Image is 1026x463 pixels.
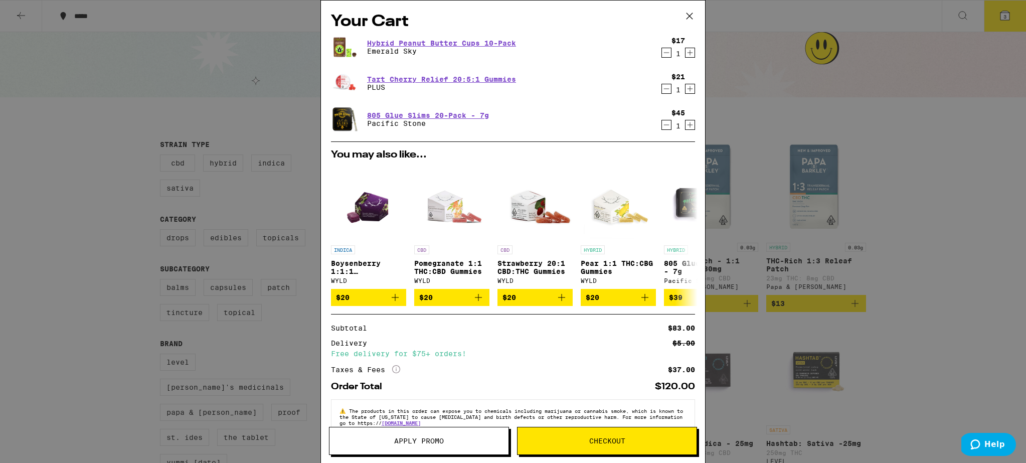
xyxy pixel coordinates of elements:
div: WYLD [331,277,406,284]
button: Add to bag [331,289,406,306]
span: ⚠️ [339,408,349,414]
button: Add to bag [664,289,739,306]
span: $20 [419,293,433,301]
a: Open page for Boysenberry 1:1:1 THC:CBD:CBN Gummies from WYLD [331,165,406,289]
div: $37.00 [668,366,695,373]
p: Emerald Sky [367,47,516,55]
div: Order Total [331,382,389,391]
div: Subtotal [331,325,374,332]
span: Checkout [589,437,625,444]
a: 805 Glue Slims 20-Pack - 7g [367,111,489,119]
img: PLUS - Tart Cherry Relief 20:5:1 Gummies [331,69,359,97]
img: WYLD - Pear 1:1 THC:CBG Gummies [581,165,656,240]
div: $17 [671,37,685,45]
p: CBD [497,245,512,254]
p: PLUS [367,83,516,91]
p: Pear 1:1 THC:CBG Gummies [581,259,656,275]
div: 1 [671,122,685,130]
button: Increment [685,84,695,94]
div: WYLD [581,277,656,284]
div: WYLD [414,277,489,284]
a: Open page for 805 Glue 14-Pack - 7g from Pacific Stone [664,165,739,289]
div: $5.00 [672,340,695,347]
span: $20 [502,293,516,301]
p: Pomegranate 1:1 THC:CBD Gummies [414,259,489,275]
p: Strawberry 20:1 CBD:THC Gummies [497,259,573,275]
button: Apply Promo [329,427,509,455]
p: HYBRID [581,245,605,254]
span: $39 [669,293,682,301]
img: Pacific Stone - 805 Glue Slims 20-Pack - 7g [331,105,359,133]
img: WYLD - Strawberry 20:1 CBD:THC Gummies [497,165,573,240]
button: Add to bag [581,289,656,306]
p: INDICA [331,245,355,254]
div: $120.00 [655,382,695,391]
p: Pacific Stone [367,119,489,127]
span: $20 [336,293,350,301]
div: $21 [671,73,685,81]
a: [DOMAIN_NAME] [382,420,421,426]
p: Boysenberry 1:1:1 THC:CBD:CBN Gummies [331,259,406,275]
div: WYLD [497,277,573,284]
img: WYLD - Boysenberry 1:1:1 THC:CBD:CBN Gummies [341,165,395,240]
p: 805 Glue 14-Pack - 7g [664,259,739,275]
span: Apply Promo [394,437,444,444]
button: Decrement [661,84,671,94]
div: Pacific Stone [664,277,739,284]
button: Checkout [517,427,697,455]
a: Open page for Pear 1:1 THC:CBG Gummies from WYLD [581,165,656,289]
div: Free delivery for $75+ orders! [331,350,695,357]
img: WYLD - Pomegranate 1:1 THC:CBD Gummies [414,165,489,240]
a: Tart Cherry Relief 20:5:1 Gummies [367,75,516,83]
a: Hybrid Peanut Butter Cups 10-Pack [367,39,516,47]
button: Add to bag [414,289,489,306]
div: $45 [671,109,685,117]
span: The products in this order can expose you to chemicals including marijuana or cannabis smoke, whi... [339,408,683,426]
div: Taxes & Fees [331,365,400,374]
button: Increment [685,48,695,58]
button: Decrement [661,120,671,130]
a: Open page for Strawberry 20:1 CBD:THC Gummies from WYLD [497,165,573,289]
img: Pacific Stone - 805 Glue 14-Pack - 7g [664,165,739,240]
div: 1 [671,50,685,58]
button: Add to bag [497,289,573,306]
span: $20 [586,293,599,301]
p: HYBRID [664,245,688,254]
div: $83.00 [668,325,695,332]
div: 1 [671,86,685,94]
h2: You may also like... [331,150,695,160]
div: Delivery [331,340,374,347]
h2: Your Cart [331,11,695,33]
img: Emerald Sky - Hybrid Peanut Butter Cups 10-Pack [331,33,359,61]
p: CBD [414,245,429,254]
button: Decrement [661,48,671,58]
a: Open page for Pomegranate 1:1 THC:CBD Gummies from WYLD [414,165,489,289]
button: Increment [685,120,695,130]
iframe: Opens a widget where you can find more information [961,433,1016,458]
